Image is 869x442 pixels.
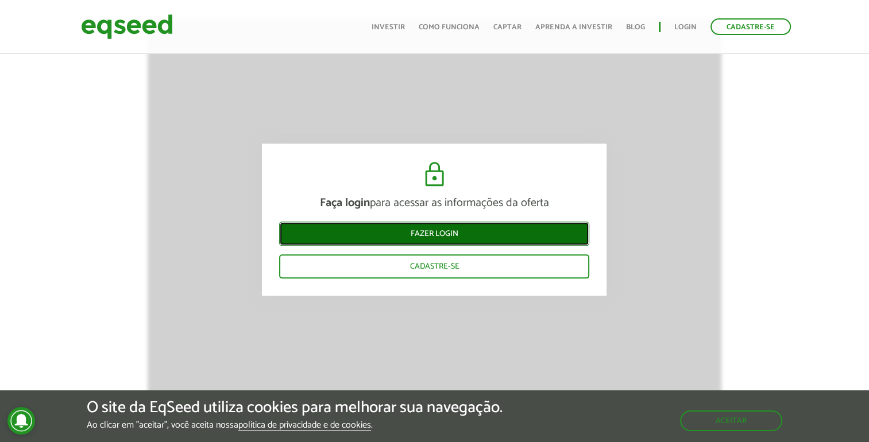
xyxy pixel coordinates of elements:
a: Aprenda a investir [535,24,612,31]
img: EqSeed [81,11,173,42]
h5: O site da EqSeed utiliza cookies para melhorar sua navegação. [87,399,503,417]
p: Ao clicar em "aceitar", você aceita nossa . [87,420,503,431]
a: Cadastre-se [710,18,791,35]
img: cadeado.svg [420,161,449,188]
p: para acessar as informações da oferta [279,196,589,210]
a: política de privacidade e de cookies [238,421,371,431]
a: Como funciona [419,24,480,31]
a: Investir [372,24,405,31]
a: Cadastre-se [279,254,589,278]
a: Fazer login [279,222,589,246]
a: Captar [493,24,522,31]
strong: Faça login [320,193,370,212]
a: Login [674,24,697,31]
button: Aceitar [680,410,782,431]
a: Blog [626,24,645,31]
